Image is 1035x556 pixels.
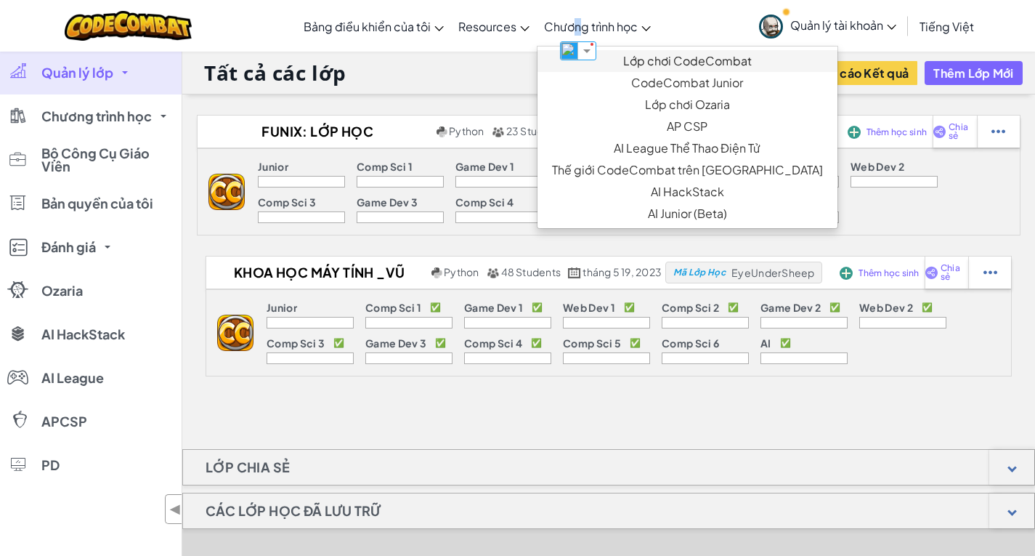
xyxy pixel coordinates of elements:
[296,7,451,46] a: Bảng điều khiển của tôi
[624,302,635,313] p: ✅
[949,123,974,140] span: Chia sẻ
[563,337,621,349] p: Comp Sci 5
[365,337,426,349] p: Game Dev 3
[941,264,965,281] span: Chia sẻ
[925,266,938,279] img: IconShare_Purple.svg
[258,196,316,208] p: Comp Sci 3
[731,266,814,279] span: EyeUnderSheep
[169,499,182,520] span: ◀
[537,94,837,116] a: Lớp chơi Ozaria
[537,116,837,137] a: AP CSP
[532,302,543,313] p: ✅
[267,302,297,313] p: Junior
[760,337,771,349] p: AI
[41,66,113,79] span: Quản lý lớp
[537,7,658,46] a: Chương trình học
[537,159,837,181] a: Thế giới CodeCombat trên [GEOGRAPHIC_DATA]
[258,161,288,172] p: Junior
[840,267,853,280] img: IconAddStudents.svg
[537,181,837,203] a: AI HackStack
[673,268,726,277] span: Mã Lớp Học
[41,197,153,210] span: Bản quyền của tôi
[531,337,542,349] p: ✅
[912,7,981,46] a: Tiếng Việt
[365,302,421,313] p: Comp Sci 1
[933,125,946,138] img: IconShare_Purple.svg
[198,121,433,142] h2: FUNiX: Lớp học Codecombat của Mentor [PERSON_NAME]
[851,161,904,172] p: Web Dev 2
[583,265,662,278] span: tháng 5 19, 2023
[430,302,441,313] p: ✅
[357,161,413,172] p: Comp Sci 1
[848,126,861,139] img: IconAddStudents.svg
[444,265,479,278] span: Python
[920,19,974,34] span: Tiếng Việt
[41,284,83,297] span: Ozaria
[537,50,837,72] a: Lớp chơi CodeCombat
[217,315,253,351] img: logo
[760,302,821,313] p: Game Dev 2
[544,19,638,34] span: Chương trình học
[563,302,615,313] p: Web Dev 1
[537,72,837,94] a: CodeCombat Junior
[537,203,837,225] a: AI Junior (Beta)
[198,121,672,142] a: FUNiX: Lớp học Codecombat của Mentor [PERSON_NAME] Python 23 Students tháng 9 23, 2023
[183,493,403,529] h1: Các lớp học đã lưu trữ
[866,128,928,137] span: Thêm học sinh
[752,3,904,49] a: Quản lý tài khoản
[304,19,431,34] span: Bảng điều khiển của tôi
[208,174,245,210] img: logo
[728,302,739,313] p: ✅
[41,241,96,254] span: Đánh giá
[630,337,641,349] p: ✅
[983,266,997,279] img: IconStudentEllipsis.svg
[922,302,933,313] p: ✅
[464,302,523,313] p: Game Dev 1
[455,196,514,208] p: Comp Sci 4
[206,262,665,283] a: Khoa học máy tính _Vũ Hà Thiên Python 48 Students tháng 5 19, 2023
[437,126,447,137] img: python.png
[455,161,514,172] p: Game Dev 1
[65,11,192,41] img: CodeCombat logo
[267,337,325,349] p: Comp Sci 3
[759,15,783,39] img: avatar
[464,337,522,349] p: Comp Sci 4
[449,124,484,137] span: Python
[357,196,418,208] p: Game Dev 3
[333,337,344,349] p: ✅
[492,126,505,137] img: MultipleUsers.png
[206,262,428,283] h2: Khoa học máy tính _Vũ Hà Thiên
[859,269,920,278] span: Thêm học sinh
[501,265,561,278] span: 48 Students
[431,267,442,278] img: python.png
[506,124,566,137] span: 23 Students
[780,337,791,349] p: ✅
[991,125,1005,138] img: IconStudentEllipsis.svg
[925,61,1022,85] button: Thêm Lớp Mới
[537,137,837,159] a: AI League Thể Thao Điện Tử
[859,302,913,313] p: Web Dev 2
[435,337,446,349] p: ✅
[204,59,346,86] h1: Tất cả các lớp
[829,302,840,313] p: ✅
[41,110,152,123] span: Chương trình học
[568,267,581,278] img: calendar.svg
[662,337,719,349] p: Comp Sci 6
[183,449,312,486] h1: Lớp chia sẻ
[662,302,719,313] p: Comp Sci 2
[41,147,172,173] span: Bộ Công Cụ Giáo Viên
[458,19,516,34] span: Resources
[806,61,917,85] button: Báo cáo Kết quả
[41,328,125,341] span: AI HackStack
[41,371,104,384] span: AI League
[451,7,537,46] a: Resources
[790,17,896,33] span: Quản lý tài khoản
[487,267,500,278] img: MultipleUsers.png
